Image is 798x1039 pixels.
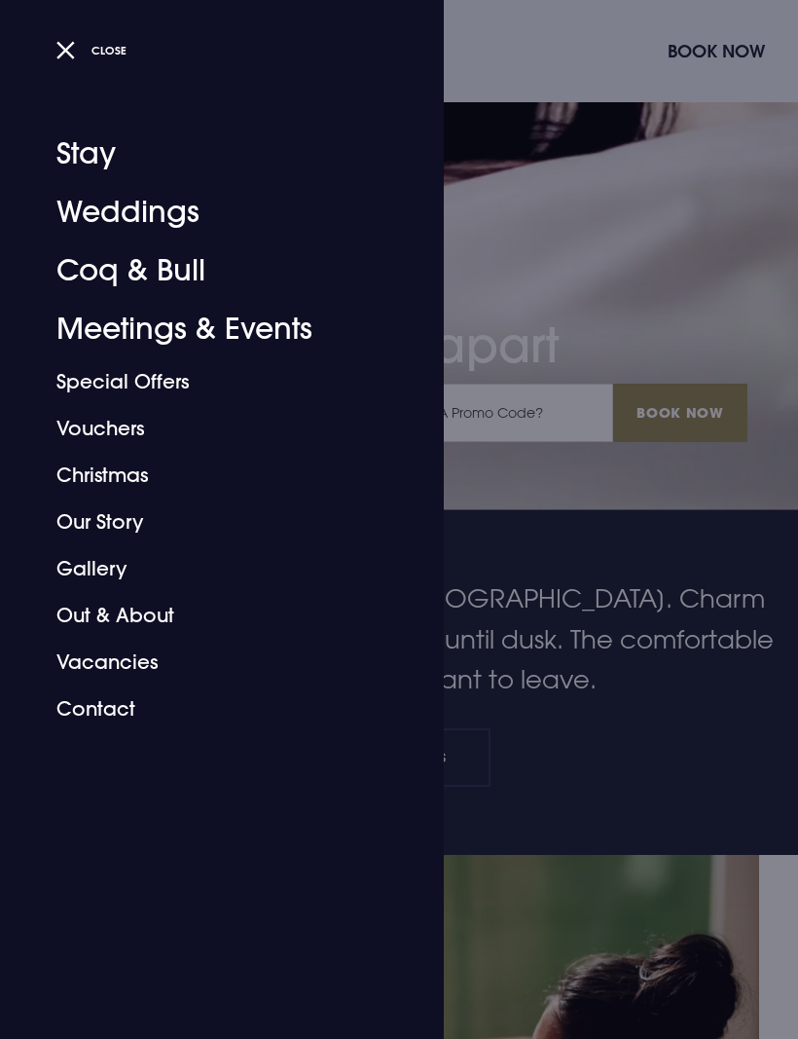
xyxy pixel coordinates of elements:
a: Contact [56,686,364,732]
a: Stay [56,125,364,183]
button: Close [56,36,127,64]
a: Vouchers [56,405,364,452]
a: Weddings [56,183,364,241]
a: Meetings & Events [56,300,364,358]
a: Out & About [56,592,364,639]
a: Special Offers [56,358,364,405]
a: Vacancies [56,639,364,686]
a: Christmas [56,452,364,499]
a: Gallery [56,545,364,592]
span: Close [91,43,127,57]
a: Coq & Bull [56,241,364,300]
a: Our Story [56,499,364,545]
